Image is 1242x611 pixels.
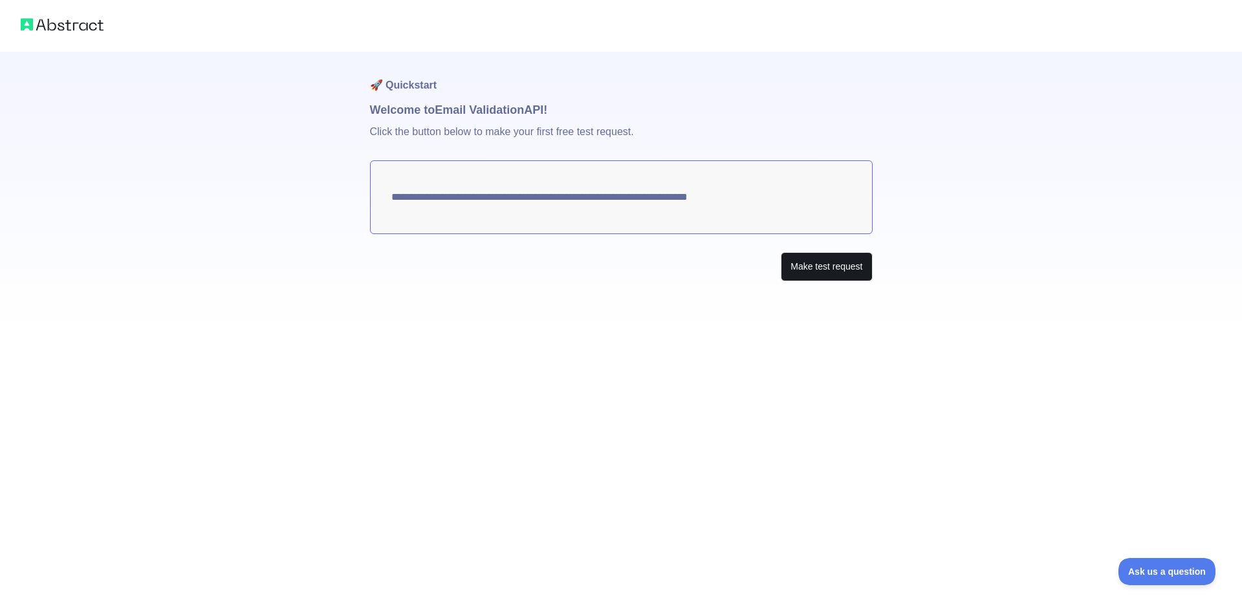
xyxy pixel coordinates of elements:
h1: 🚀 Quickstart [370,52,873,101]
h1: Welcome to Email Validation API! [370,101,873,119]
p: Click the button below to make your first free test request. [370,119,873,160]
button: Make test request [781,252,872,281]
iframe: Toggle Customer Support [1118,558,1216,585]
img: Abstract logo [21,16,103,34]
